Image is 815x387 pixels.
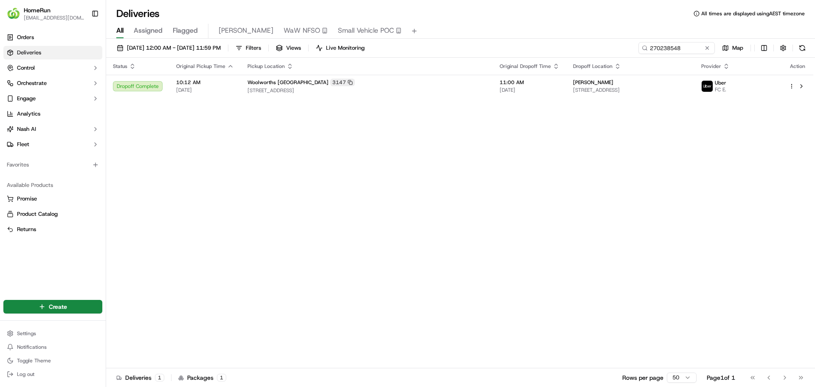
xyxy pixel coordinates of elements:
span: [STREET_ADDRESS] [573,87,688,93]
span: Control [17,64,35,72]
button: HomeRunHomeRun[EMAIL_ADDRESS][DOMAIN_NAME] [3,3,88,24]
button: Control [3,61,102,75]
span: Create [49,302,67,311]
div: Action [789,63,807,70]
button: Log out [3,368,102,380]
button: Toggle Theme [3,355,102,367]
div: Page 1 of 1 [707,373,735,382]
h1: Deliveries [116,7,160,20]
button: Live Monitoring [312,42,368,54]
span: Promise [17,195,37,203]
span: All times are displayed using AEST timezone [701,10,805,17]
span: WaW NFSO [284,25,320,36]
button: Nash AI [3,122,102,136]
span: Provider [701,63,721,70]
span: Original Pickup Time [176,63,225,70]
a: Analytics [3,107,102,121]
img: uber-new-logo.jpeg [702,81,713,92]
span: Notifications [17,344,47,350]
span: FC E. [715,86,726,93]
span: Views [286,44,301,52]
button: Filters [232,42,265,54]
button: Orchestrate [3,76,102,90]
button: HomeRun [24,6,51,14]
span: 11:00 AM [500,79,559,86]
div: Deliveries [116,373,164,382]
p: Rows per page [622,373,663,382]
span: Map [732,44,743,52]
span: Dropoff Location [573,63,613,70]
span: Flagged [173,25,198,36]
span: Product Catalog [17,210,58,218]
img: HomeRun [7,7,20,20]
a: Orders [3,31,102,44]
button: Returns [3,223,102,236]
span: [STREET_ADDRESS] [247,87,486,94]
div: 1 [217,374,226,381]
span: Settings [17,330,36,337]
a: Product Catalog [7,210,99,218]
span: Nash AI [17,125,36,133]
span: Orders [17,34,34,41]
button: Settings [3,328,102,339]
span: [DATE] [500,87,559,93]
span: [PERSON_NAME] [219,25,273,36]
button: Fleet [3,138,102,151]
button: Map [718,42,747,54]
button: Engage [3,92,102,105]
button: Product Catalog [3,207,102,221]
div: 3147 [330,79,355,86]
button: [DATE] 12:00 AM - [DATE] 11:59 PM [113,42,225,54]
div: Favorites [3,158,102,172]
a: Promise [7,195,99,203]
span: Deliveries [17,49,41,56]
span: Status [113,63,127,70]
input: Type to search [638,42,715,54]
div: 1 [155,374,164,381]
div: Available Products [3,178,102,192]
button: Promise [3,192,102,206]
span: Returns [17,226,36,233]
span: 10:12 AM [176,79,234,86]
button: Create [3,300,102,314]
span: Fleet [17,141,29,148]
span: Assigned [134,25,163,36]
span: Pickup Location [247,63,285,70]
span: Orchestrate [17,79,47,87]
span: All [116,25,124,36]
span: Filters [246,44,261,52]
span: [DATE] [176,87,234,93]
span: Uber [715,79,726,86]
button: Views [272,42,305,54]
button: Refresh [796,42,808,54]
a: Deliveries [3,46,102,59]
span: Woolworths [GEOGRAPHIC_DATA] [247,79,329,86]
span: Analytics [17,110,40,118]
button: Notifications [3,341,102,353]
span: Log out [17,371,34,378]
span: Toggle Theme [17,357,51,364]
span: Original Dropoff Time [500,63,551,70]
span: Small Vehicle POC [338,25,394,36]
span: Live Monitoring [326,44,365,52]
span: [DATE] 12:00 AM - [DATE] 11:59 PM [127,44,221,52]
button: [EMAIL_ADDRESS][DOMAIN_NAME] [24,14,84,21]
span: [PERSON_NAME] [573,79,613,86]
span: Engage [17,95,36,102]
a: Returns [7,226,99,233]
div: Packages [178,373,226,382]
